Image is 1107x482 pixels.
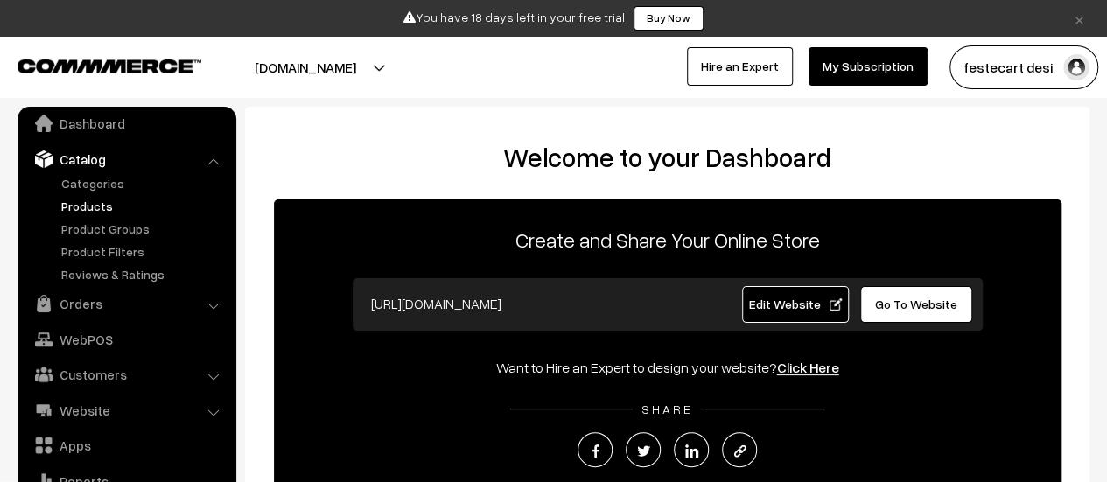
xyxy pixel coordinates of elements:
[22,108,230,139] a: Dashboard
[274,224,1061,255] p: Create and Share Your Online Store
[57,174,230,192] a: Categories
[193,45,417,89] button: [DOMAIN_NAME]
[742,286,849,323] a: Edit Website
[22,324,230,355] a: WebPOS
[57,220,230,238] a: Product Groups
[22,430,230,461] a: Apps
[263,142,1072,173] h2: Welcome to your Dashboard
[634,6,704,31] a: Buy Now
[22,359,230,390] a: Customers
[860,286,973,323] a: Go To Website
[22,395,230,426] a: Website
[18,59,201,73] img: COMMMERCE
[1063,54,1089,80] img: user
[22,288,230,319] a: Orders
[57,265,230,283] a: Reviews & Ratings
[777,359,839,376] a: Click Here
[18,54,171,75] a: COMMMERCE
[949,45,1098,89] button: festecart desi
[57,242,230,261] a: Product Filters
[633,402,702,416] span: SHARE
[748,297,842,311] span: Edit Website
[1068,8,1091,29] a: ×
[875,297,957,311] span: Go To Website
[22,143,230,175] a: Catalog
[687,47,793,86] a: Hire an Expert
[274,357,1061,378] div: Want to Hire an Expert to design your website?
[809,47,928,86] a: My Subscription
[57,197,230,215] a: Products
[6,6,1101,31] div: You have 18 days left in your free trial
